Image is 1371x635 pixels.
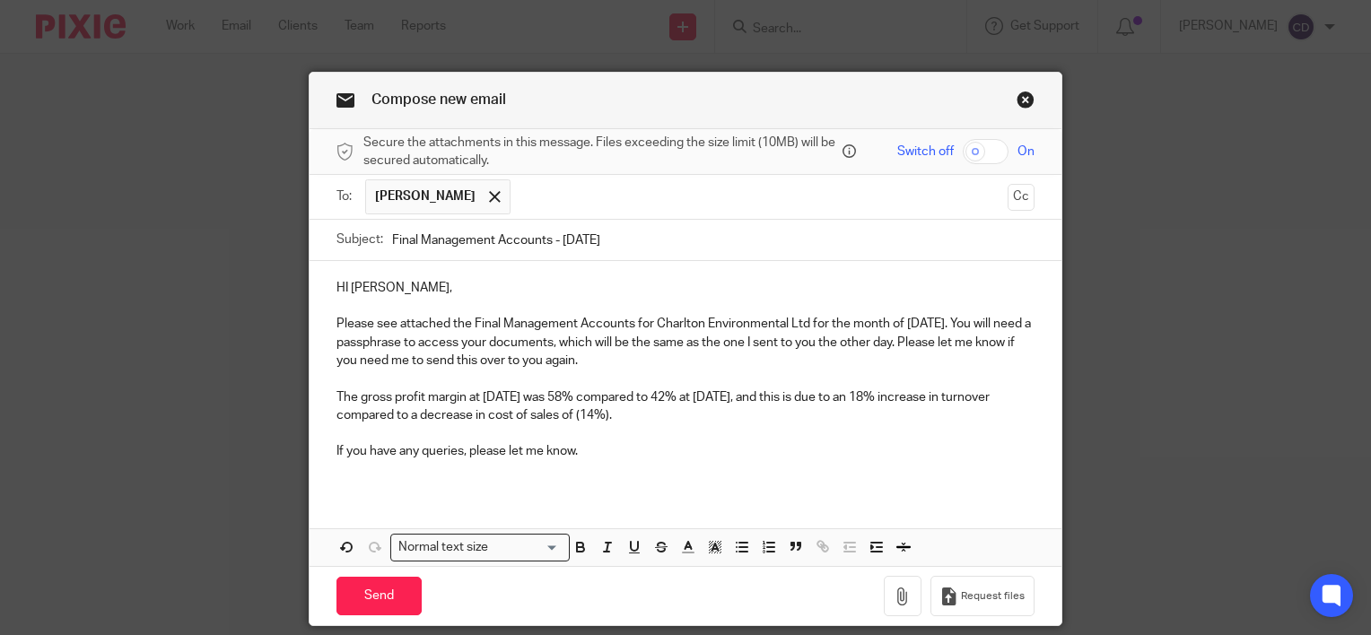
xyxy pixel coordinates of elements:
[930,576,1035,616] button: Request files
[336,231,383,248] label: Subject:
[375,187,476,205] span: [PERSON_NAME]
[961,589,1025,604] span: Request files
[336,442,1035,460] p: If you have any queries, please let me know.
[336,577,422,615] input: Send
[371,92,506,107] span: Compose new email
[336,315,1035,370] p: Please see attached the Final Management Accounts for Charlton Environmental Ltd for the month of...
[494,538,559,557] input: Search for option
[336,187,356,205] label: To:
[1017,143,1035,161] span: On
[1017,91,1035,115] a: Close this dialog window
[897,143,954,161] span: Switch off
[336,388,1035,425] p: The gross profit margin at [DATE] was 58% compared to 42% at [DATE], and this is due to an 18% in...
[395,538,493,557] span: Normal text size
[1008,184,1035,211] button: Cc
[390,534,570,561] div: Search for option
[336,279,1035,297] p: HI [PERSON_NAME],
[363,134,838,170] span: Secure the attachments in this message. Files exceeding the size limit (10MB) will be secured aut...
